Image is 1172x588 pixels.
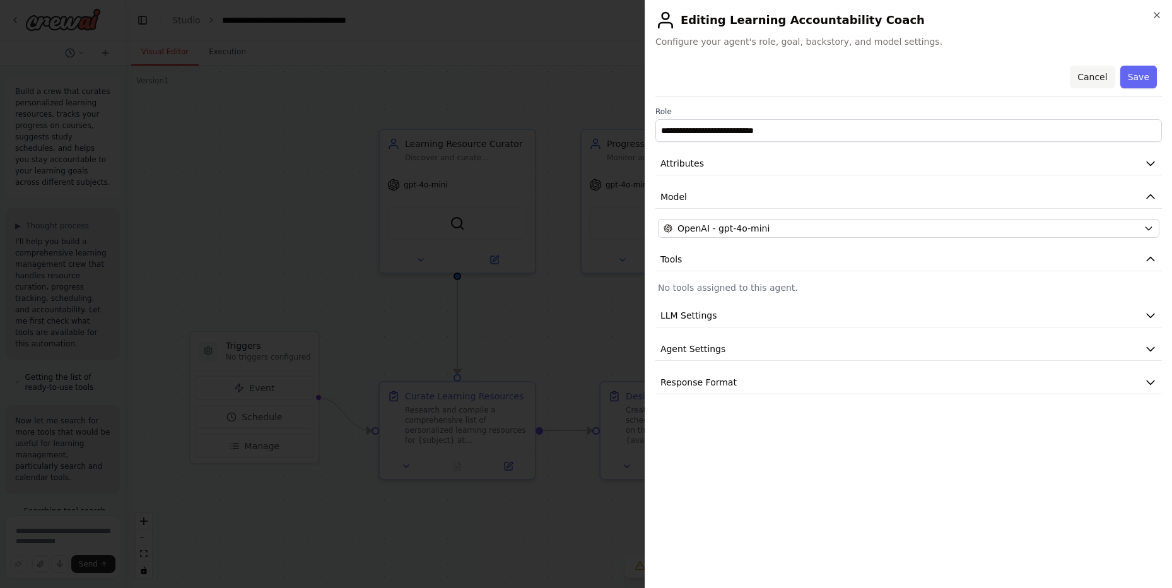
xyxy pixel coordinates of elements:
[1120,66,1157,88] button: Save
[660,309,717,322] span: LLM Settings
[655,107,1162,117] label: Role
[660,343,725,355] span: Agent Settings
[1070,66,1115,88] button: Cancel
[655,185,1162,209] button: Model
[660,191,687,203] span: Model
[655,35,1162,48] span: Configure your agent's role, goal, backstory, and model settings.
[658,281,1159,294] p: No tools assigned to this agent.
[655,371,1162,394] button: Response Format
[655,248,1162,271] button: Tools
[660,376,737,389] span: Response Format
[660,253,683,266] span: Tools
[655,10,1162,30] h2: Editing Learning Accountability Coach
[655,338,1162,361] button: Agent Settings
[677,222,770,235] span: OpenAI - gpt-4o-mini
[660,157,704,170] span: Attributes
[658,219,1159,238] button: OpenAI - gpt-4o-mini
[655,152,1162,175] button: Attributes
[655,304,1162,327] button: LLM Settings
